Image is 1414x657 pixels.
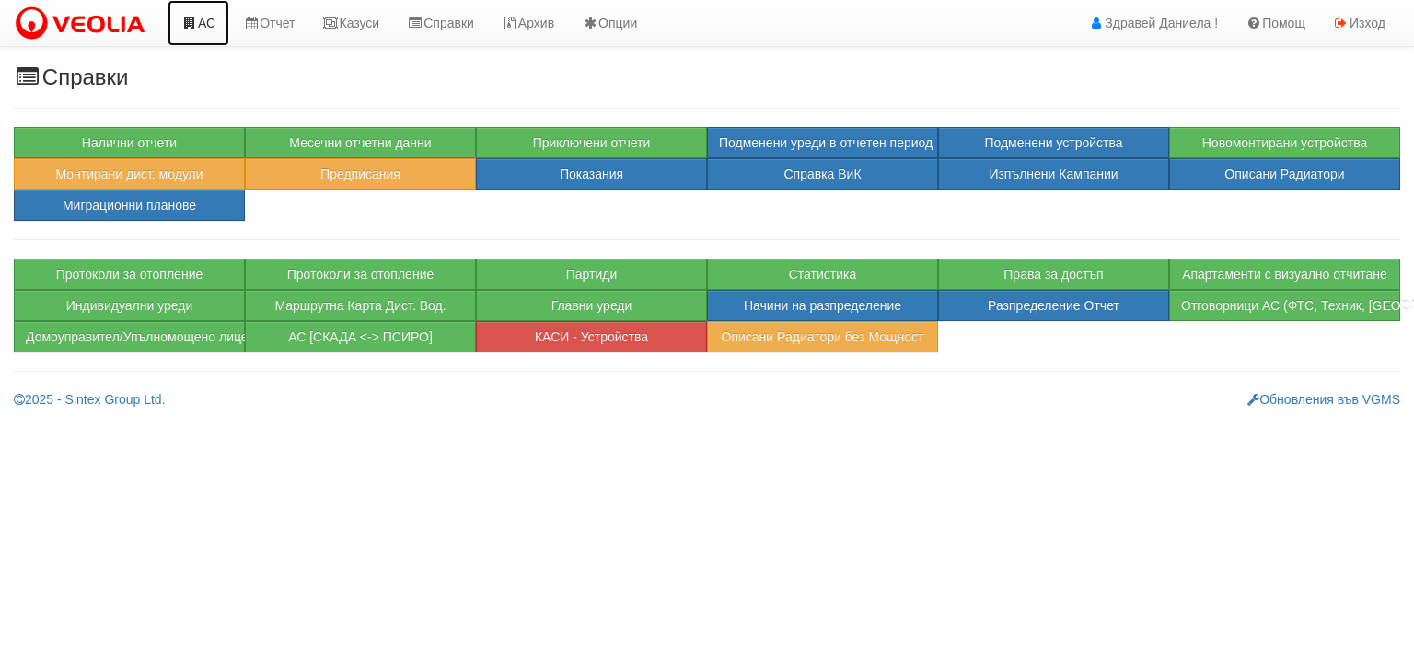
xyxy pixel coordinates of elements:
button: Начини на разпределение [707,290,938,321]
button: Монтирани дист. модули [14,158,245,190]
a: Обновления във VGMS [1247,392,1400,407]
button: Индивидуални уреди [14,290,245,321]
button: Протоколи за отопление [245,259,476,290]
button: Новомонтирани устройства [1169,127,1400,158]
button: Статистика [707,259,938,290]
button: Месечни отчетни данни [245,127,476,158]
a: Маршрутна Карта Дист. Вод. [245,290,476,321]
button: Подменени устройства [938,127,1169,158]
button: Протоколи за отопление [14,259,245,290]
button: Описани Радиатори без Мощност [707,321,938,352]
button: Апартаменти с визуално отчитане [1169,259,1400,290]
button: КАСИ - Устройства [476,321,707,352]
button: Налични отчети [14,127,245,158]
button: Домоуправител/Упълномощено лице/ОАС [14,321,245,352]
img: VeoliaLogo.png [14,5,154,43]
button: Партиди [476,259,707,290]
h3: Справки [14,65,1400,89]
button: Разпределение Отчет [938,290,1169,321]
a: 2025 - Sintex Group Ltd. [14,392,166,407]
button: Миграционни планове [14,190,245,221]
button: Справка ВиК [707,158,938,190]
button: АС [СКАДА <-> ПСИРО] [245,321,476,352]
button: Отговорници АС (ФТС, Техник, [GEOGRAPHIC_DATA]) [1169,290,1400,321]
button: Показания [476,158,707,190]
button: Права за достъп [938,259,1169,290]
button: Предписания [245,158,476,190]
button: Описани Радиатори [1169,158,1400,190]
button: Подменени уреди в отчетен период [707,127,938,158]
button: Приключени отчети [476,127,707,158]
button: Главни уреди [476,290,707,321]
button: Изпълнени Кампании [938,158,1169,190]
